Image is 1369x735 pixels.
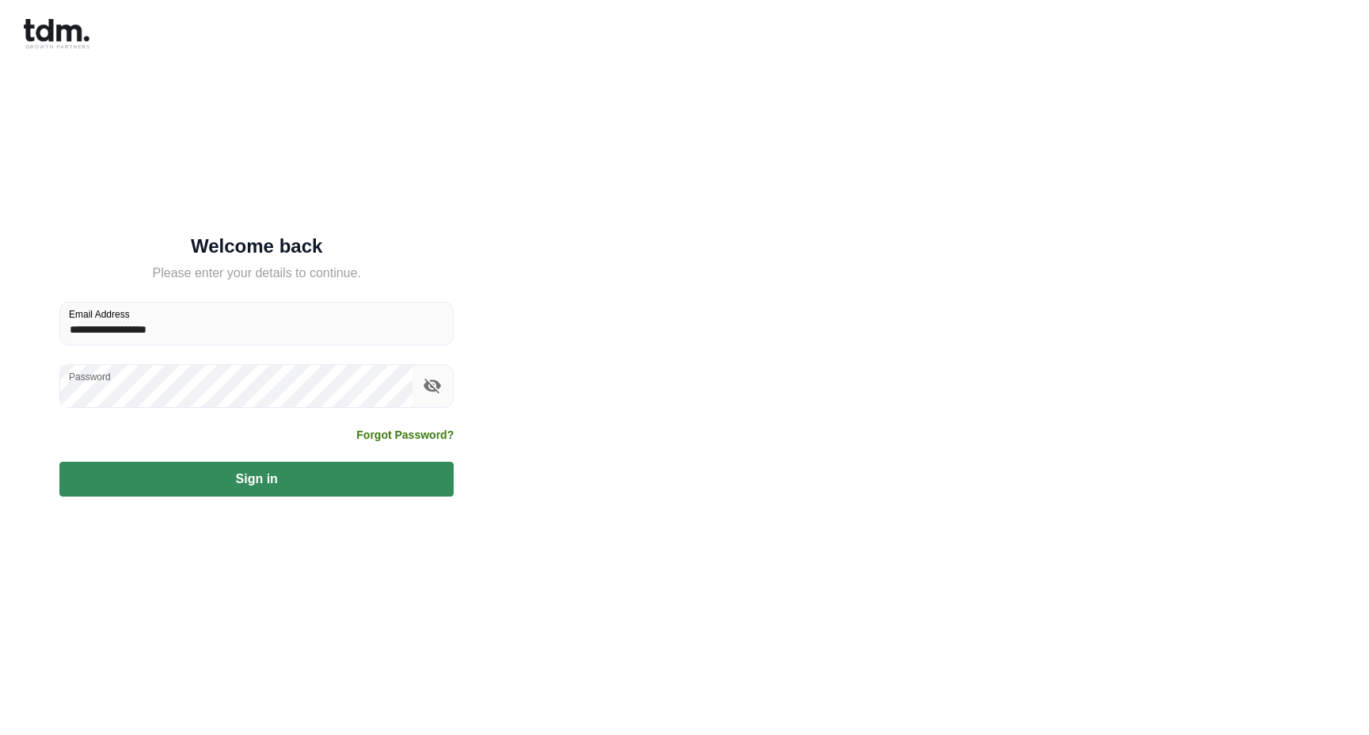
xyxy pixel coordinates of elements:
[356,427,454,443] a: Forgot Password?
[59,238,454,254] h5: Welcome back
[59,264,454,283] h5: Please enter your details to continue.
[69,307,130,321] label: Email Address
[419,372,446,399] button: toggle password visibility
[59,462,454,497] button: Sign in
[69,370,111,383] label: Password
